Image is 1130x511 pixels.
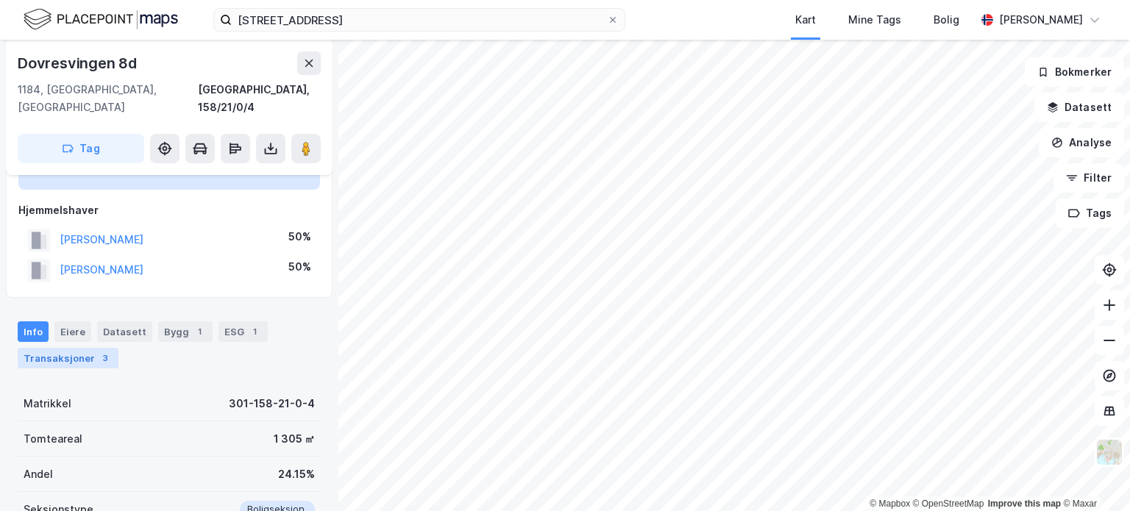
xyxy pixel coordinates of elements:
div: Hjemmelshaver [18,201,320,219]
div: Matrikkel [24,395,71,412]
button: Bokmerker [1025,57,1124,87]
div: 1 [247,324,262,339]
img: Z [1095,438,1123,466]
div: [PERSON_NAME] [999,11,1083,29]
iframe: Chat Widget [1056,440,1130,511]
a: OpenStreetMap [913,499,984,509]
div: Andel [24,465,53,483]
div: 301-158-21-0-4 [229,395,315,412]
button: Filter [1053,163,1124,193]
div: Eiere [54,321,91,342]
a: Mapbox [870,499,910,509]
div: 50% [288,228,311,246]
input: Søk på adresse, matrikkel, gårdeiere, leietakere eller personer [232,9,607,31]
div: Tomteareal [24,430,82,448]
div: 3 [98,351,113,365]
img: logo.f888ab2527a4732fd821a326f86c7f29.svg [24,7,178,32]
div: 50% [288,258,311,276]
div: 1184, [GEOGRAPHIC_DATA], [GEOGRAPHIC_DATA] [18,81,198,116]
div: Dovresvingen 8d [18,51,140,75]
div: 1 305 ㎡ [274,430,315,448]
div: Bygg [158,321,213,342]
a: Improve this map [988,499,1061,509]
div: [GEOGRAPHIC_DATA], 158/21/0/4 [198,81,321,116]
div: Kart [795,11,816,29]
div: Bolig [934,11,959,29]
div: Datasett [97,321,152,342]
div: ESG [218,321,268,342]
div: Info [18,321,49,342]
div: Transaksjoner [18,348,118,368]
div: Mine Tags [848,11,901,29]
div: Kontrollprogram for chat [1056,440,1130,511]
button: Tag [18,134,144,163]
button: Tags [1056,199,1124,228]
button: Analyse [1039,128,1124,157]
div: 1 [192,324,207,339]
div: 24.15% [278,465,315,483]
button: Datasett [1034,93,1124,122]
